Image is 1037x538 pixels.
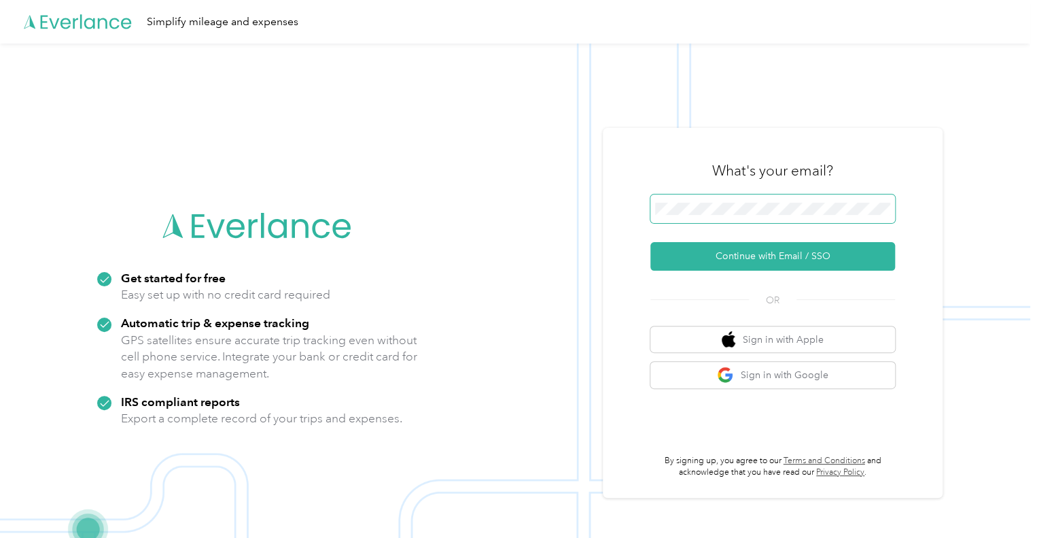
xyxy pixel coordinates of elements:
[121,316,309,330] strong: Automatic trip & expense tracking
[121,286,330,303] p: Easy set up with no credit card required
[650,455,895,479] p: By signing up, you agree to our and acknowledge that you have read our .
[121,271,226,285] strong: Get started for free
[749,293,796,307] span: OR
[650,326,895,353] button: apple logoSign in with Apple
[712,161,833,180] h3: What's your email?
[784,456,865,466] a: Terms and Conditions
[650,242,895,271] button: Continue with Email / SSO
[717,367,734,384] img: google logo
[121,332,418,382] p: GPS satellites ensure accurate trip tracking even without cell phone service. Integrate your bank...
[147,14,298,31] div: Simplify mileage and expenses
[722,331,735,348] img: apple logo
[816,467,864,477] a: Privacy Policy
[650,362,895,388] button: google logoSign in with Google
[121,410,402,427] p: Export a complete record of your trips and expenses.
[121,394,240,409] strong: IRS compliant reports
